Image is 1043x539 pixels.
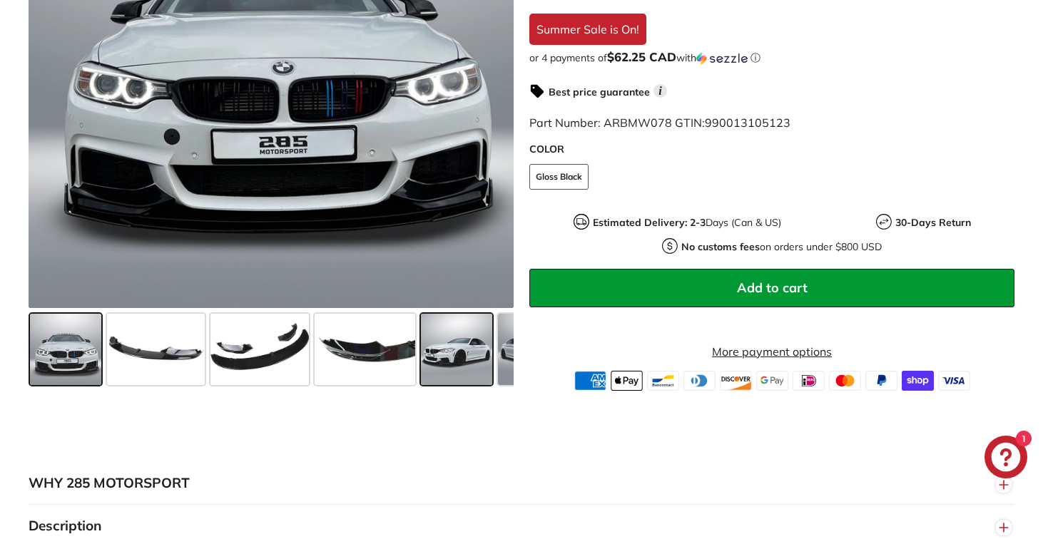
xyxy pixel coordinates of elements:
[529,115,790,130] span: Part Number: ARBMW078 GTIN:
[653,84,667,98] span: i
[756,371,788,391] img: google_pay
[529,142,1014,157] label: COLOR
[647,371,679,391] img: bancontact
[611,371,643,391] img: apple_pay
[938,371,970,391] img: visa
[980,436,1032,482] inbox-online-store-chat: Shopify online store chat
[683,371,716,391] img: diners_club
[705,115,790,130] span: 990013105123
[593,215,781,230] p: Days (Can & US)
[902,371,934,391] img: shopify_pay
[529,51,1014,65] div: or 4 payments of with
[681,240,882,255] p: on orders under $800 USD
[607,49,676,64] span: $62.25 CAD
[720,371,752,391] img: discover
[529,343,1014,360] a: More payment options
[829,371,861,391] img: master
[549,86,650,98] strong: Best price guarantee
[737,279,808,296] span: Add to cart
[529,14,646,45] div: Summer Sale is On!
[529,51,1014,65] div: or 4 payments of$62.25 CADwithSezzle Click to learn more about Sezzle
[696,52,748,65] img: Sezzle
[593,216,706,229] strong: Estimated Delivery: 2-3
[793,371,825,391] img: ideal
[895,216,971,229] strong: 30-Days Return
[865,371,897,391] img: paypal
[29,462,1014,505] button: WHY 285 MOTORSPORT
[574,371,606,391] img: american_express
[529,269,1014,307] button: Add to cart
[681,240,760,253] strong: No customs fees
